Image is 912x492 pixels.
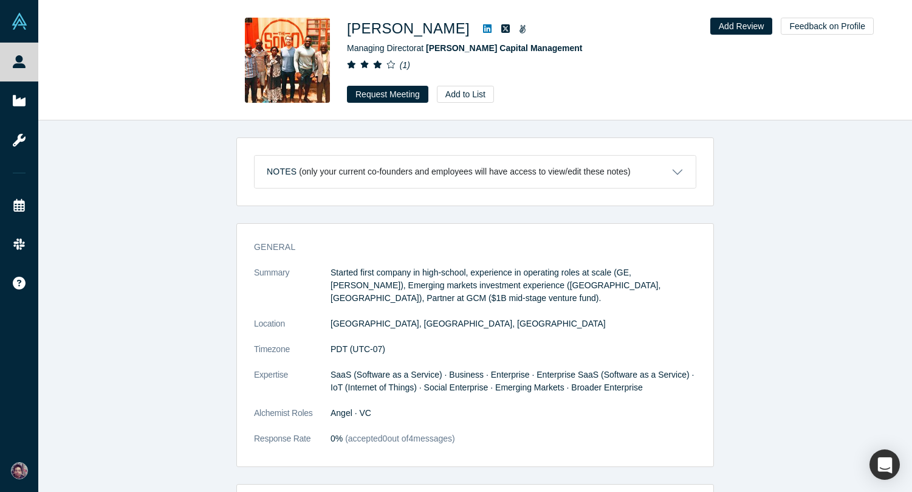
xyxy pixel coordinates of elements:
h3: General [254,241,679,254]
dd: [GEOGRAPHIC_DATA], [GEOGRAPHIC_DATA], [GEOGRAPHIC_DATA] [331,317,696,330]
dt: Summary [254,266,331,317]
dt: Expertise [254,369,331,407]
img: Upinder Singh's Account [11,462,28,479]
h1: [PERSON_NAME] [347,18,470,40]
dd: PDT (UTC-07) [331,343,696,356]
dd: Angel · VC [331,407,696,420]
button: Add to List [437,86,494,103]
dt: Response Rate [254,432,331,458]
p: (only your current co-founders and employees will have access to view/edit these notes) [299,167,631,177]
a: [PERSON_NAME] Capital Management [426,43,582,53]
span: (accepted 0 out of 4 messages) [343,434,454,443]
button: Add Review [710,18,773,35]
button: Notes (only your current co-founders and employees will have access to view/edit these notes) [255,156,696,188]
img: George Rzepecki's Profile Image [245,18,330,103]
img: Alchemist Vault Logo [11,13,28,30]
h3: Notes [267,165,297,178]
i: ( 1 ) [400,60,410,70]
button: Request Meeting [347,86,428,103]
span: Managing Director at [347,43,582,53]
dt: Alchemist Roles [254,407,331,432]
p: Started first company in high-school, experience in operating roles at scale (GE, [PERSON_NAME]),... [331,266,696,305]
button: Feedback on Profile [781,18,874,35]
dt: Timezone [254,343,331,369]
span: 0% [331,434,343,443]
span: SaaS (Software as a Service) · Business · Enterprise · Enterprise SaaS (Software as a Service) · ... [331,370,694,392]
dt: Location [254,317,331,343]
